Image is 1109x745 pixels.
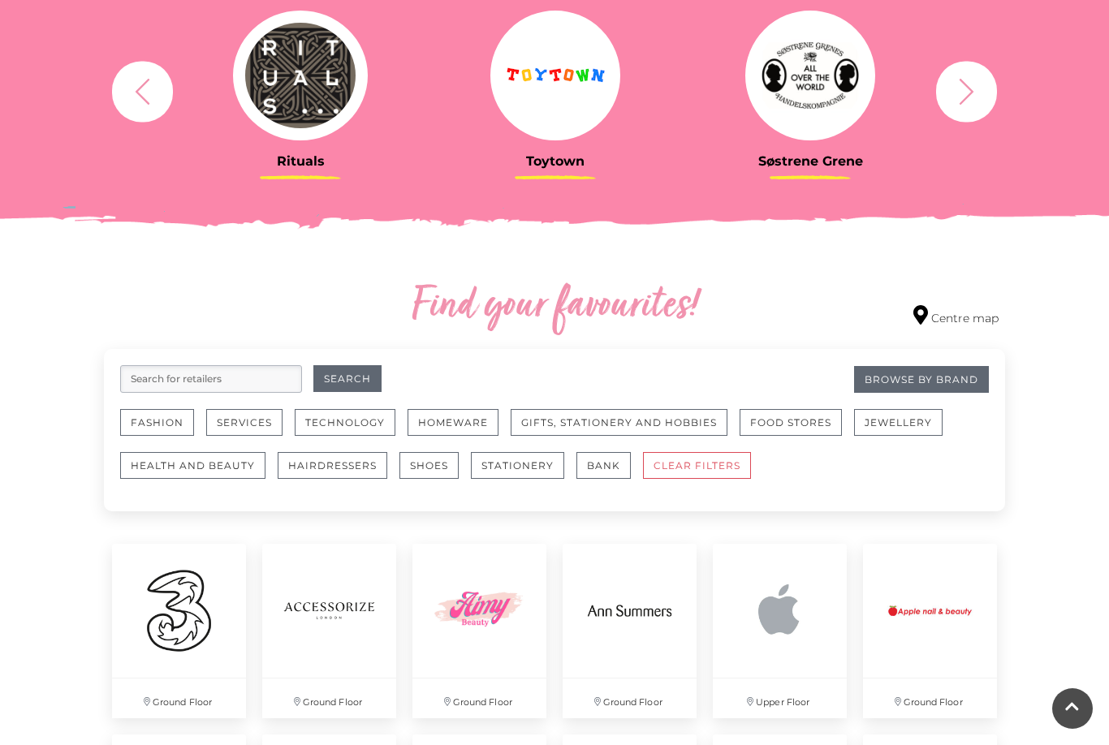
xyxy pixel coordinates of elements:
a: Ground Floor [254,536,404,726]
h3: Rituals [185,153,416,169]
a: Søstrene Grene [695,11,926,169]
button: Bank [576,452,631,479]
h3: Søstrene Grene [695,153,926,169]
a: Jewellery [854,409,955,452]
a: Ground Floor [554,536,705,726]
a: Browse By Brand [854,366,989,393]
button: Shoes [399,452,459,479]
a: Health and Beauty [120,452,278,495]
a: Fashion [120,409,206,452]
p: Ground Floor [563,678,697,718]
a: Services [206,409,295,452]
p: Upper Floor [713,678,847,718]
p: Ground Floor [262,678,396,718]
button: Hairdressers [278,452,387,479]
button: CLEAR FILTERS [643,452,751,479]
a: Food Stores [740,409,854,452]
button: Services [206,409,283,436]
button: Homeware [408,409,498,436]
a: Rituals [185,11,416,169]
button: Technology [295,409,395,436]
a: Technology [295,409,408,452]
a: Toytown [440,11,671,169]
a: Bank [576,452,643,495]
a: Ground Floor [104,536,254,726]
button: Jewellery [854,409,943,436]
button: Health and Beauty [120,452,265,479]
a: Homeware [408,409,511,452]
a: Ground Floor [404,536,554,726]
a: CLEAR FILTERS [643,452,763,495]
a: Shoes [399,452,471,495]
h2: Find your favourites! [258,281,851,333]
button: Stationery [471,452,564,479]
a: Upper Floor [705,536,855,726]
button: Fashion [120,409,194,436]
h3: Toytown [440,153,671,169]
button: Food Stores [740,409,842,436]
a: Hairdressers [278,452,399,495]
p: Ground Floor [412,678,546,718]
input: Search for retailers [120,365,302,393]
p: Ground Floor [112,678,246,718]
p: Ground Floor [863,678,997,718]
a: Stationery [471,452,576,495]
button: Search [313,365,382,392]
a: Ground Floor [855,536,1005,726]
button: Gifts, Stationery and Hobbies [511,409,727,436]
a: Centre map [913,305,999,327]
a: Gifts, Stationery and Hobbies [511,409,740,452]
